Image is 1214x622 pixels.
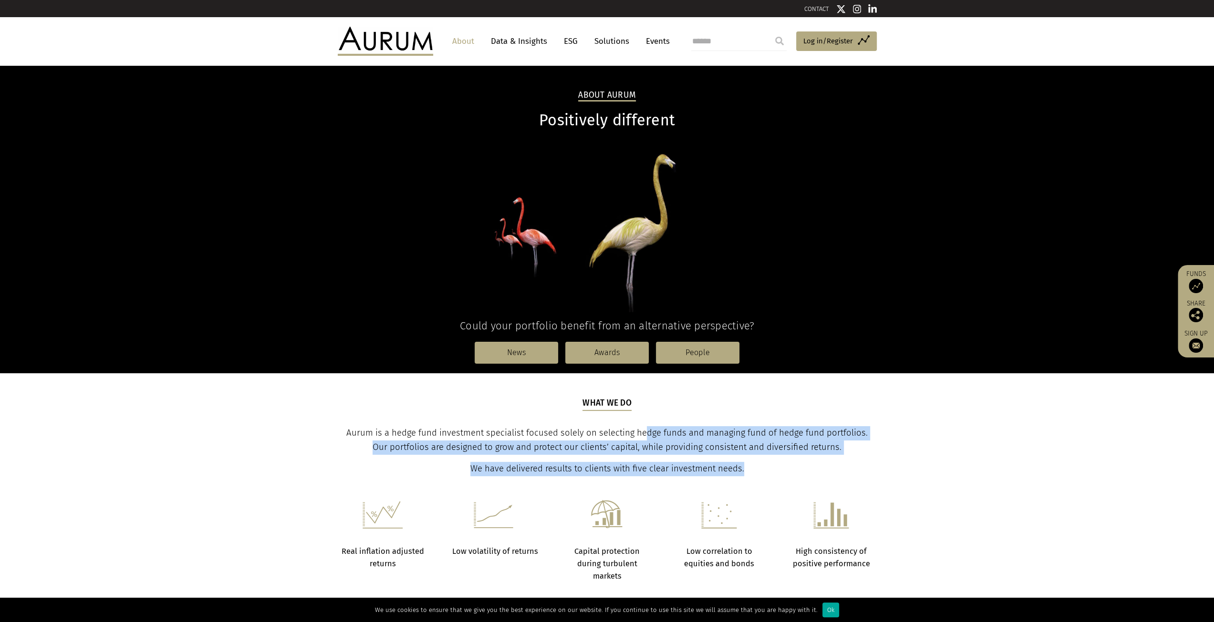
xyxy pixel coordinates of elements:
[342,547,424,568] strong: Real inflation adjusted returns
[559,32,582,50] a: ESG
[338,111,877,130] h1: Positively different
[338,27,433,55] img: Aurum
[1183,300,1209,322] div: Share
[656,342,739,364] a: People
[770,31,789,51] input: Submit
[565,342,649,364] a: Awards
[346,428,868,452] span: Aurum is a hedge fund investment specialist focused solely on selecting hedge funds and managing ...
[836,4,846,14] img: Twitter icon
[470,463,744,474] span: We have delivered results to clients with five clear investment needs.
[868,4,877,14] img: Linkedin icon
[475,342,558,364] a: News
[582,397,632,410] h5: What we do
[486,32,552,50] a: Data & Insights
[447,32,479,50] a: About
[803,35,853,47] span: Log in/Register
[804,5,829,12] a: CONTACT
[1189,338,1203,353] img: Sign up to our newsletter
[452,547,538,556] strong: Low volatility of returns
[793,547,870,568] strong: High consistency of positive performance
[684,547,754,568] strong: Low correlation to equities and bonds
[1183,270,1209,293] a: Funds
[641,32,670,50] a: Events
[853,4,861,14] img: Instagram icon
[578,90,636,102] h2: About Aurum
[1189,308,1203,322] img: Share this post
[574,547,640,581] strong: Capital protection during turbulent markets
[590,32,634,50] a: Solutions
[1183,329,1209,353] a: Sign up
[1189,279,1203,293] img: Access Funds
[796,31,877,51] a: Log in/Register
[822,602,839,617] div: Ok
[338,319,877,332] h4: Could your portfolio benefit from an alternative perspective?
